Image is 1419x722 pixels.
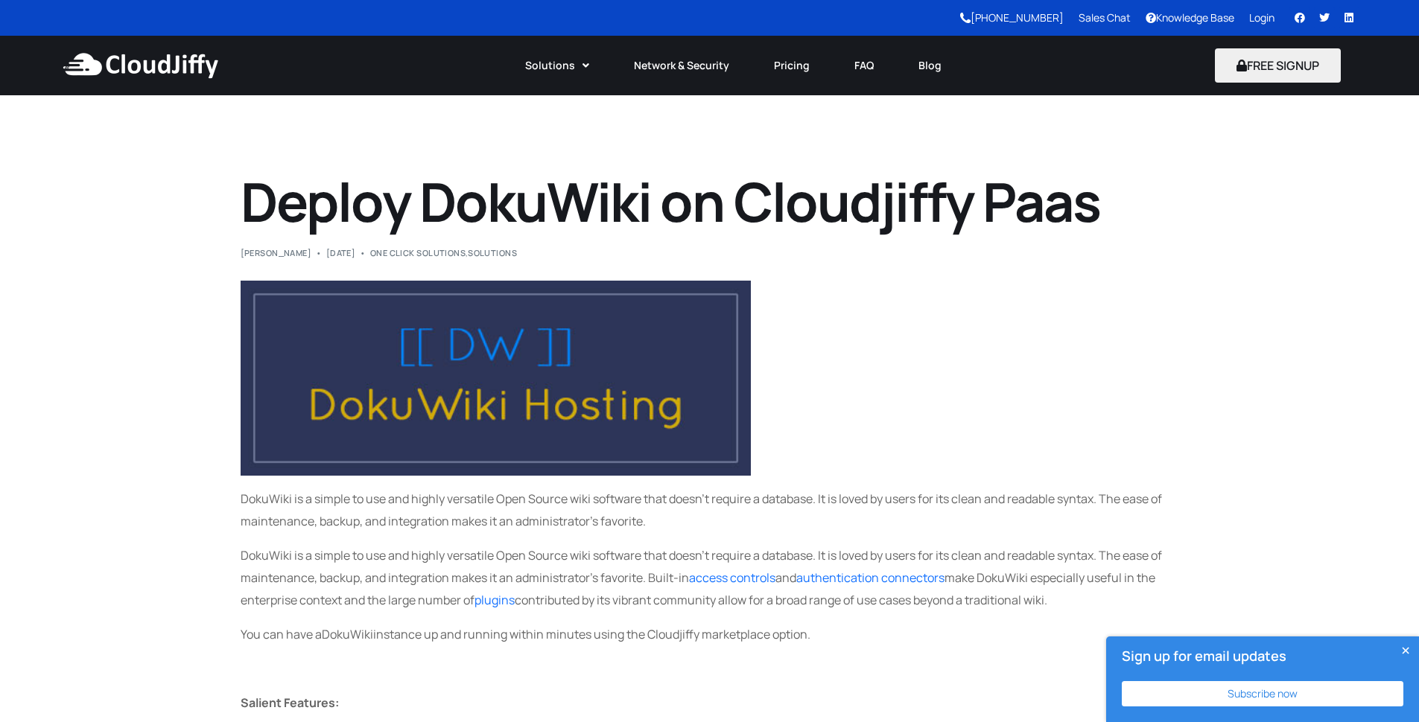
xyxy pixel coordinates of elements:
[322,626,373,642] span: DokuWiki
[1356,662,1404,707] iframe: chat widget
[960,10,1064,25] a: [PHONE_NUMBER]
[468,247,517,258] a: Solutions
[1215,57,1341,74] a: FREE SIGNUP
[1079,10,1131,25] a: Sales Chat
[474,592,515,608] a: plugins
[326,249,356,257] span: [DATE]
[1146,10,1234,25] a: Knowledge Base
[1215,48,1341,83] button: FREE SIGNUP
[896,49,964,82] a: Blog
[832,49,896,82] a: FAQ
[241,170,1179,234] h1: Deploy DokuWiki on Cloudjiffy Paas
[241,694,339,711] b: Salient Features:
[1249,10,1274,25] a: Login
[752,49,832,82] a: Pricing
[241,491,1162,529] span: DokuWiki is a simple to use and highly versatile Open Source wiki software that doesn’t require a...
[241,544,1179,611] p: DokuWiki is a simple to use and highly versatile Open Source wiki software that doesn’t require a...
[241,247,312,258] a: [PERSON_NAME]
[689,569,775,586] a: access controls
[373,626,810,642] span: instance up and running within minutes using the Cloudjiffy marketplace option.
[796,569,945,586] a: authentication connectors
[1122,681,1403,706] button: Subscribe now
[241,281,751,475] img: DokuWiki Hosting
[1389,636,1419,666] button: Close
[503,49,612,82] a: Solutions
[370,247,466,258] a: One Click Solutions
[1122,647,1388,665] h4: Sign up for email updates
[241,626,322,642] span: You can have a
[1106,636,1419,722] div: Sign up for email updates
[612,49,752,82] a: Network & Security
[370,249,517,257] div: ,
